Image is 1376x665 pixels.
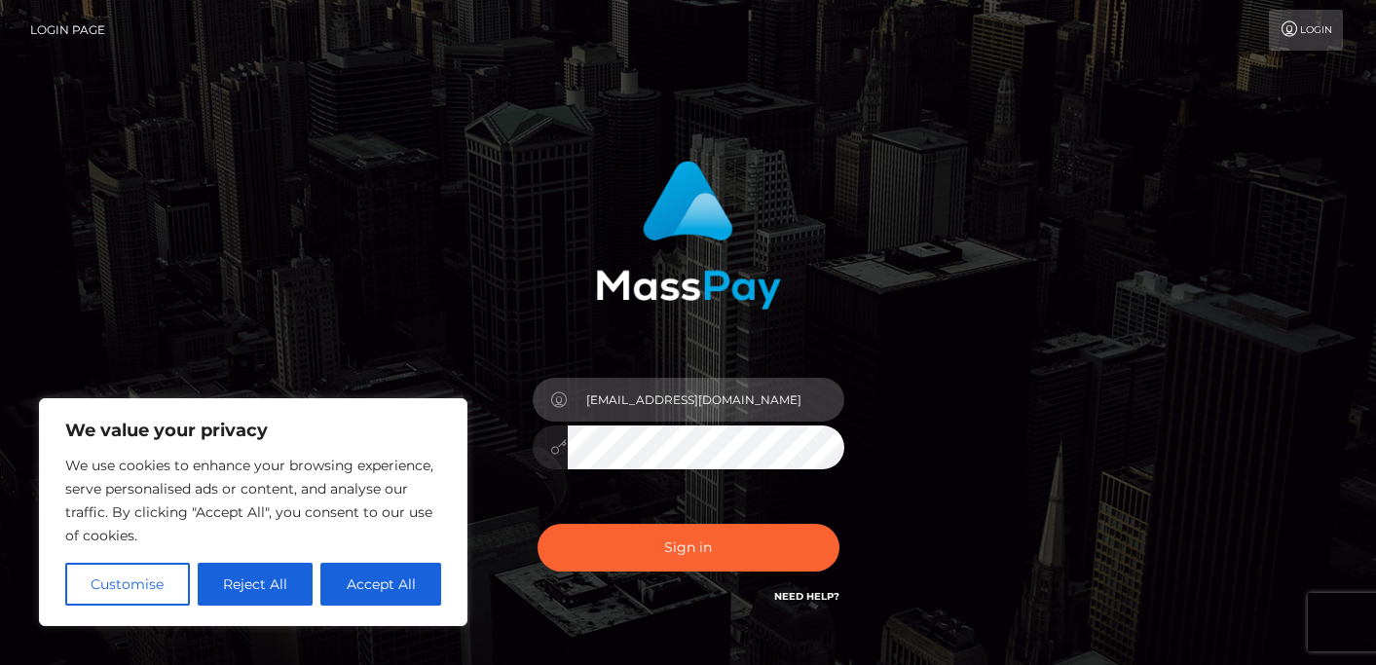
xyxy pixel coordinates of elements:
p: We value your privacy [65,419,441,442]
button: Customise [65,563,190,606]
a: Login Page [30,10,105,51]
button: Accept All [320,563,441,606]
div: We value your privacy [39,398,467,626]
a: Login [1269,10,1343,51]
button: Sign in [538,524,839,572]
img: MassPay Login [596,161,781,310]
button: Reject All [198,563,314,606]
input: Username... [568,378,844,422]
p: We use cookies to enhance your browsing experience, serve personalised ads or content, and analys... [65,454,441,547]
a: Need Help? [774,590,839,603]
